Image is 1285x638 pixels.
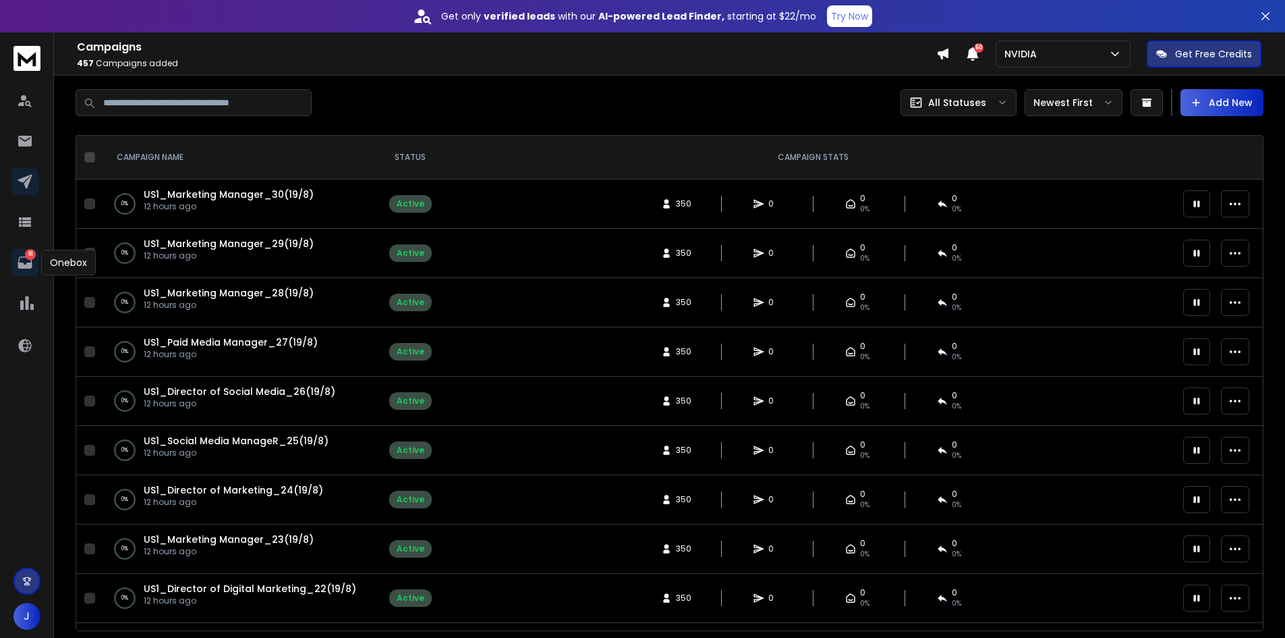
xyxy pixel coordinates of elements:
[1025,89,1122,116] button: Newest First
[676,297,691,308] span: 350
[952,440,957,450] span: 0
[676,346,691,357] span: 350
[952,341,957,352] span: 0
[144,286,314,300] span: US1_Marketing Manager_28(19/8)
[121,444,128,457] p: 0 %
[121,345,128,358] p: 0 %
[860,587,865,598] span: 0
[860,292,865,302] span: 0
[13,603,40,630] button: J
[860,341,865,352] span: 0
[144,237,314,250] a: US1_Marketing Manager_29(19/8)
[952,500,961,510] span: 0%
[77,58,936,69] p: Campaigns added
[451,136,1175,180] th: CAMPAIGN STATS
[370,136,451,180] th: STATUS
[768,593,782,604] span: 0
[101,426,370,475] td: 0%US1_Social Media ManageR_25(19/8)12 hours ago
[768,198,782,209] span: 0
[860,390,865,401] span: 0
[952,352,961,363] span: 0%
[827,5,872,27] button: Try Now
[952,587,957,598] span: 0
[397,593,424,604] div: Active
[144,250,314,261] p: 12 hours ago
[397,198,424,209] div: Active
[144,533,314,546] a: US1_Marketing Manager_23(19/8)
[101,327,370,377] td: 0%US1_Paid Media Manager_27(19/8)12 hours ago
[768,396,782,406] span: 0
[860,598,869,609] span: 0%
[676,593,691,604] span: 350
[676,494,691,505] span: 350
[676,198,691,209] span: 350
[952,193,957,204] span: 0
[144,483,323,497] a: US1_Director of Marketing_24(19/8)
[144,336,318,349] span: US1_Paid Media Manager_27(19/8)
[144,497,323,508] p: 12 hours ago
[121,542,128,556] p: 0 %
[952,549,961,560] span: 0%
[144,201,314,212] p: 12 hours ago
[397,396,424,406] div: Active
[952,390,957,401] span: 0
[860,401,869,412] span: 0%
[121,591,128,605] p: 0 %
[768,494,782,505] span: 0
[41,250,96,275] div: Onebox
[928,96,986,109] p: All Statuses
[441,9,816,23] p: Get only with our starting at $22/mo
[860,253,869,264] span: 0%
[101,525,370,574] td: 0%US1_Marketing Manager_23(19/8)12 hours ago
[952,302,961,313] span: 0%
[144,398,335,409] p: 12 hours ago
[952,598,961,609] span: 0%
[397,494,424,505] div: Active
[952,204,961,215] span: 0%
[952,489,957,500] span: 0
[860,193,865,204] span: 0
[768,297,782,308] span: 0
[768,346,782,357] span: 0
[860,302,869,313] span: 0%
[676,248,691,259] span: 350
[121,493,128,506] p: 0 %
[860,489,865,500] span: 0
[831,9,868,23] p: Try Now
[101,377,370,426] td: 0%US1_Director of Social Media_26(19/8)12 hours ago
[144,595,356,606] p: 12 hours ago
[952,292,957,302] span: 0
[397,297,424,308] div: Active
[121,296,128,309] p: 0 %
[101,180,370,229] td: 0%US1_Marketing Manager_30(19/8)12 hours ago
[768,445,782,456] span: 0
[1147,41,1261,68] button: Get Free Credits
[144,188,314,201] span: US1_Marketing Manager_30(19/8)
[1180,89,1263,116] button: Add New
[676,445,691,456] span: 350
[144,546,314,557] p: 12 hours ago
[397,248,424,259] div: Active
[860,450,869,461] span: 0%
[974,43,983,53] span: 50
[101,574,370,623] td: 0%US1_Director of Digital Marketing_22(19/8)12 hours ago
[144,582,356,595] span: US1_Director of Digital Marketing_22(19/8)
[768,248,782,259] span: 0
[952,242,957,253] span: 0
[952,401,961,412] span: 0%
[144,385,335,398] a: US1_Director of Social Media_26(19/8)
[860,242,865,253] span: 0
[121,394,128,408] p: 0 %
[144,300,314,311] p: 12 hours ago
[676,543,691,554] span: 350
[144,349,318,360] p: 12 hours ago
[144,448,329,458] p: 12 hours ago
[860,500,869,510] span: 0%
[101,136,370,180] th: CAMPAIGN NAME
[25,249,36,260] p: 91
[952,253,961,264] span: 0%
[860,352,869,363] span: 0%
[676,396,691,406] span: 350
